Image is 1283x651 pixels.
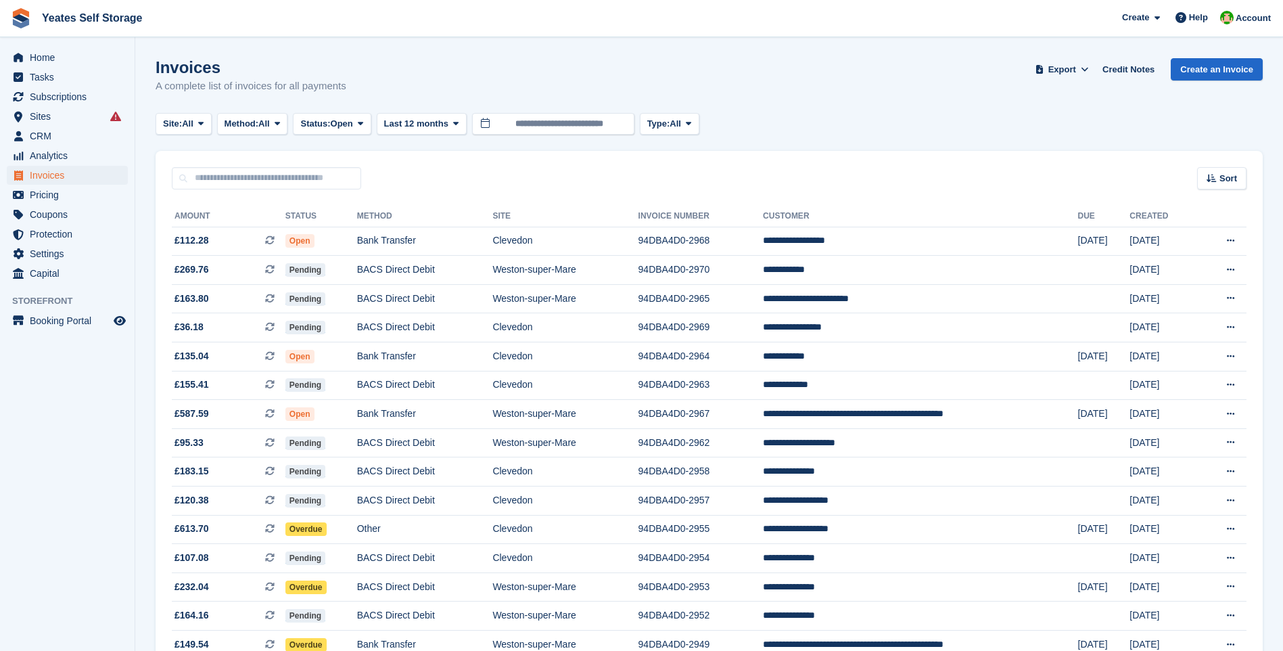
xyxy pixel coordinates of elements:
td: [DATE] [1129,256,1197,285]
span: Sites [30,107,111,126]
span: Export [1048,63,1076,76]
td: Bank Transfer [357,342,493,372]
td: [DATE] [1129,457,1197,487]
td: BACS Direct Debit [357,573,493,602]
a: menu [7,48,128,67]
td: 94DBA4D0-2967 [638,400,764,429]
td: Clevedon [492,487,638,516]
td: [DATE] [1129,487,1197,516]
span: Overdue [285,522,327,536]
button: Export [1032,58,1092,81]
td: [DATE] [1078,227,1130,256]
a: menu [7,68,128,87]
td: BACS Direct Debit [357,371,493,400]
span: Pending [285,378,325,392]
span: Pending [285,552,325,565]
td: 94DBA4D0-2955 [638,515,764,544]
th: Site [492,206,638,227]
td: [DATE] [1129,313,1197,342]
a: menu [7,244,128,263]
td: [DATE] [1129,428,1197,457]
button: Site: All [156,113,212,135]
a: menu [7,87,128,106]
td: 94DBA4D0-2953 [638,573,764,602]
td: Weston-super-Mare [492,602,638,631]
span: Pricing [30,185,111,204]
td: [DATE] [1129,400,1197,429]
span: Open [285,350,314,363]
td: BACS Direct Debit [357,602,493,631]
td: BACS Direct Debit [357,284,493,313]
span: £232.04 [174,580,209,594]
td: Bank Transfer [357,400,493,429]
a: Yeates Self Storage [37,7,148,29]
td: BACS Direct Debit [357,256,493,285]
a: menu [7,127,128,145]
span: £164.16 [174,608,209,623]
td: [DATE] [1129,371,1197,400]
button: Method: All [217,113,288,135]
span: Protection [30,225,111,244]
span: Pending [285,292,325,306]
td: 94DBA4D0-2962 [638,428,764,457]
td: Weston-super-Mare [492,573,638,602]
td: Clevedon [492,227,638,256]
td: [DATE] [1078,515,1130,544]
a: menu [7,311,128,330]
span: Create [1122,11,1149,24]
img: Angela Field [1220,11,1234,24]
th: Due [1078,206,1130,227]
td: [DATE] [1078,400,1130,429]
span: £155.41 [174,378,209,392]
td: [DATE] [1129,544,1197,573]
span: Tasks [30,68,111,87]
span: Settings [30,244,111,263]
button: Type: All [640,113,699,135]
span: Account [1236,12,1271,25]
th: Status [285,206,357,227]
td: 94DBA4D0-2963 [638,371,764,400]
td: BACS Direct Debit [357,544,493,573]
td: 94DBA4D0-2958 [638,457,764,487]
span: £183.15 [174,464,209,478]
span: Status: [300,117,330,131]
td: [DATE] [1129,573,1197,602]
a: menu [7,146,128,165]
td: 94DBA4D0-2965 [638,284,764,313]
span: Sort [1219,172,1237,185]
span: Site: [163,117,182,131]
span: Open [285,234,314,248]
span: Pending [285,263,325,277]
span: £269.76 [174,263,209,277]
td: Clevedon [492,515,638,544]
span: Booking Portal [30,311,111,330]
td: [DATE] [1129,602,1197,631]
td: [DATE] [1129,515,1197,544]
td: 94DBA4D0-2964 [638,342,764,372]
td: Other [357,515,493,544]
span: All [258,117,270,131]
span: Method: [225,117,259,131]
span: All [182,117,193,131]
td: 94DBA4D0-2970 [638,256,764,285]
td: [DATE] [1078,342,1130,372]
td: Clevedon [492,342,638,372]
td: Clevedon [492,313,638,342]
a: menu [7,205,128,224]
span: Invoices [30,166,111,185]
span: Capital [30,264,111,283]
a: Create an Invoice [1171,58,1263,81]
td: Weston-super-Mare [492,428,638,457]
span: Open [331,117,353,131]
span: £95.33 [174,436,204,450]
a: menu [7,107,128,126]
span: £112.28 [174,233,209,248]
a: menu [7,264,128,283]
td: Clevedon [492,457,638,487]
span: £613.70 [174,522,209,536]
span: Pending [285,465,325,478]
td: Weston-super-Mare [492,284,638,313]
th: Customer [763,206,1077,227]
p: A complete list of invoices for all payments [156,78,346,94]
span: Coupons [30,205,111,224]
